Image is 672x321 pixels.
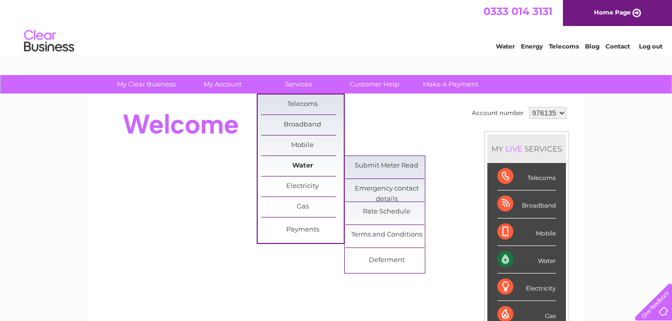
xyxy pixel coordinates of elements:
[100,5,573,48] div: Clear Business is a trading name of Verastar Limited (registered in [GEOGRAPHIC_DATA] No. 3667643...
[261,115,344,135] a: Broadband
[345,250,428,270] a: Deferment
[261,135,344,155] a: Mobile
[261,94,344,114] a: Telecoms
[409,75,492,93] a: Make A Payment
[497,273,556,301] div: Electricity
[345,225,428,245] a: Terms and Conditions
[497,163,556,190] div: Telecoms
[549,42,579,50] a: Telecoms
[639,42,662,50] a: Log out
[585,42,599,50] a: Blog
[497,246,556,273] div: Water
[487,134,566,163] div: MY SERVICES
[483,5,552,17] a: 0333 014 3131
[497,190,556,218] div: Broadband
[503,144,524,153] div: LIVE
[345,179,428,199] a: Emergency contact details
[333,75,416,93] a: Customer Help
[24,26,75,56] img: logo.png
[469,104,526,121] td: Account number
[105,75,188,93] a: My Clear Business
[261,156,344,176] a: Water
[345,156,428,176] a: Submit Meter Read
[181,75,264,93] a: My Account
[261,220,344,240] a: Payments
[261,197,344,217] a: Gas
[496,42,515,50] a: Water
[497,218,556,246] div: Mobile
[261,176,344,196] a: Electricity
[605,42,630,50] a: Contact
[257,75,340,93] a: Services
[345,202,428,222] a: Rate Schedule
[521,42,543,50] a: Energy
